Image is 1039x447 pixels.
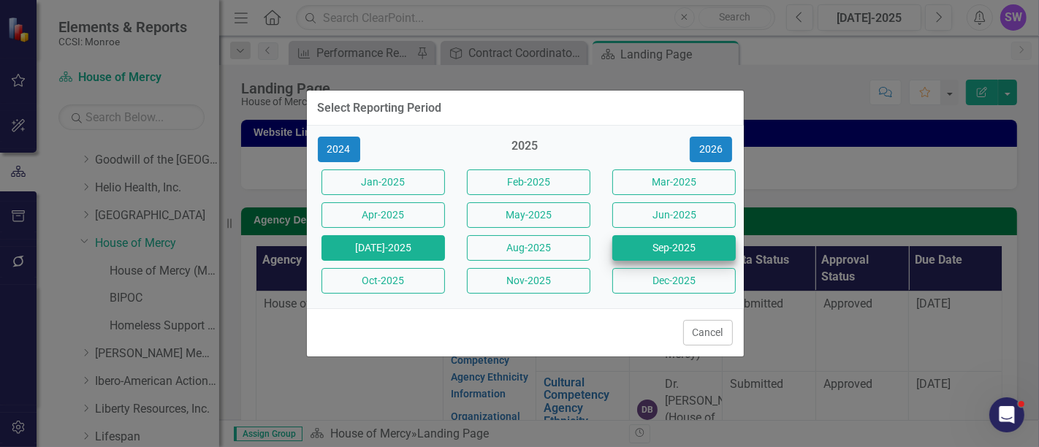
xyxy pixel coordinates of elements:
[612,169,736,195] button: Mar-2025
[612,268,736,294] button: Dec-2025
[321,235,445,261] button: [DATE]-2025
[683,320,733,345] button: Cancel
[467,235,590,261] button: Aug-2025
[321,202,445,228] button: Apr-2025
[318,137,360,162] button: 2024
[612,202,736,228] button: Jun-2025
[690,137,732,162] button: 2026
[467,268,590,294] button: Nov-2025
[318,102,442,115] div: Select Reporting Period
[463,138,587,162] div: 2025
[467,202,590,228] button: May-2025
[321,268,445,294] button: Oct-2025
[321,169,445,195] button: Jan-2025
[467,169,590,195] button: Feb-2025
[989,397,1024,432] iframe: Intercom live chat
[612,235,736,261] button: Sep-2025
